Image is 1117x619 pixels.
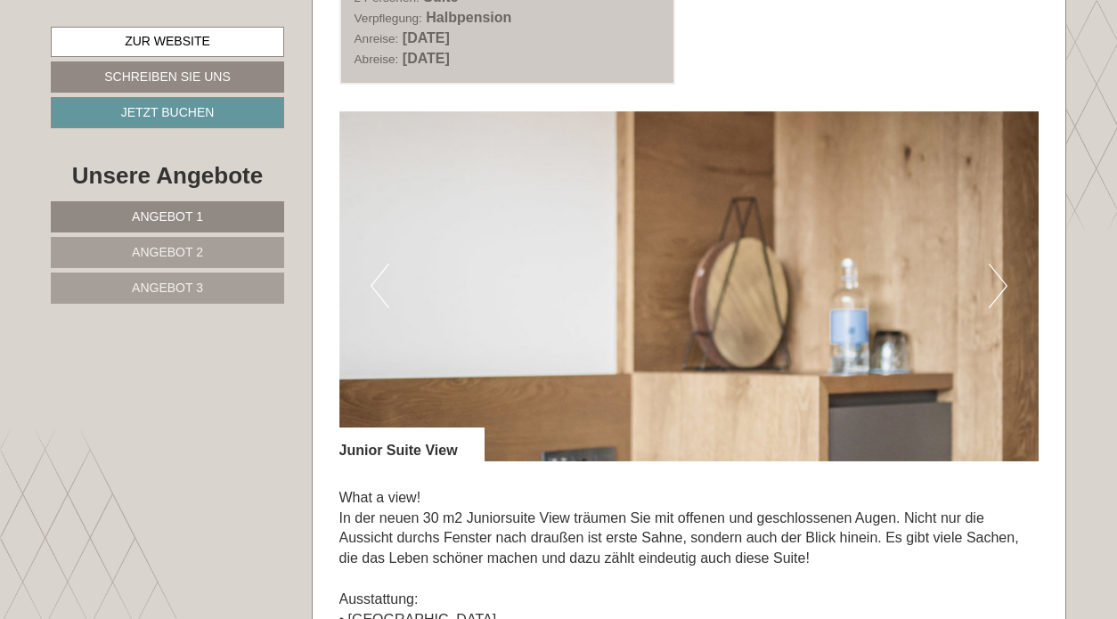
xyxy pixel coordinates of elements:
a: Schreiben Sie uns [51,61,284,93]
span: Angebot 1 [132,209,203,224]
a: Jetzt buchen [51,97,284,128]
small: Verpflegung: [355,12,422,25]
span: Angebot 2 [132,245,203,259]
div: Unsere Angebote [51,159,284,192]
b: Halbpension [426,10,511,25]
img: image [339,111,1040,461]
div: Junior Suite View [339,428,485,461]
button: Previous [371,264,389,308]
a: Zur Website [51,27,284,57]
small: Anreise: [355,32,399,45]
span: Angebot 3 [132,281,203,295]
b: [DATE] [403,51,450,66]
b: [DATE] [403,30,450,45]
small: Abreise: [355,53,399,66]
button: Next [989,264,1007,308]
